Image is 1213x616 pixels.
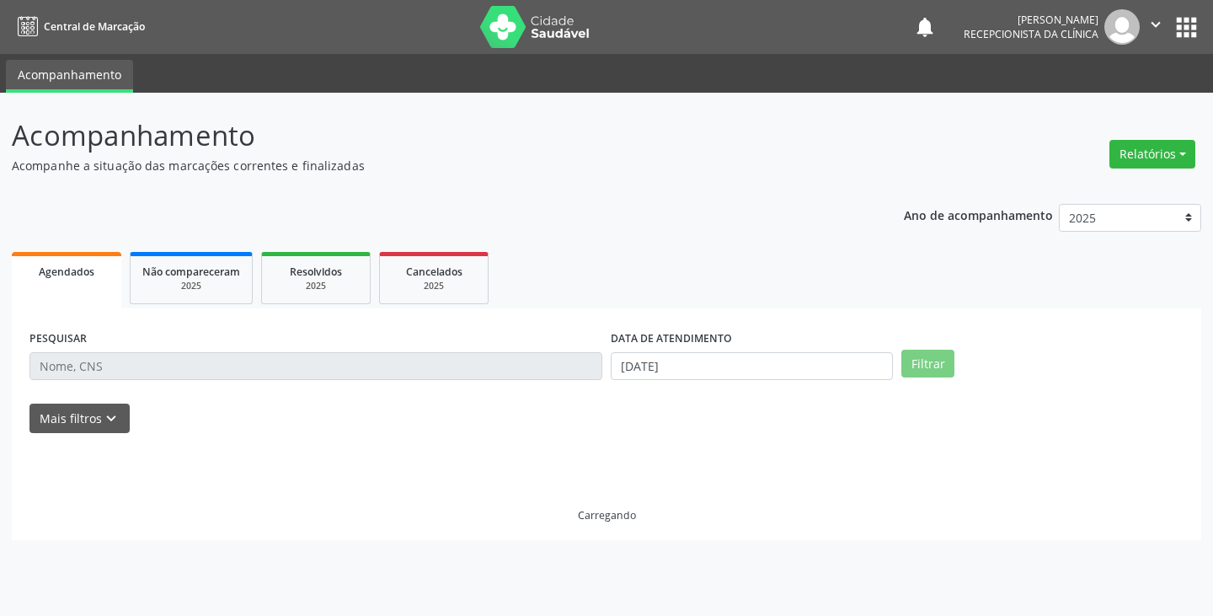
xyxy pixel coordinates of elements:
[142,265,240,279] span: Não compareceram
[12,115,844,157] p: Acompanhamento
[1140,9,1172,45] button: 
[290,265,342,279] span: Resolvidos
[29,404,130,433] button: Mais filtroskeyboard_arrow_down
[1104,9,1140,45] img: img
[392,280,476,292] div: 2025
[12,157,844,174] p: Acompanhe a situação das marcações correntes e finalizadas
[964,13,1098,27] div: [PERSON_NAME]
[29,352,602,381] input: Nome, CNS
[29,326,87,352] label: PESQUISAR
[274,280,358,292] div: 2025
[102,410,120,428] i: keyboard_arrow_down
[44,19,145,34] span: Central de Marcação
[611,352,893,381] input: Selecione um intervalo
[406,265,462,279] span: Cancelados
[904,204,1053,225] p: Ano de acompanhamento
[964,27,1098,41] span: Recepcionista da clínica
[39,265,94,279] span: Agendados
[1109,140,1195,169] button: Relatórios
[1172,13,1201,42] button: apps
[611,326,732,352] label: DATA DE ATENDIMENTO
[913,15,937,39] button: notifications
[578,508,636,522] div: Carregando
[6,60,133,93] a: Acompanhamento
[1146,15,1165,34] i: 
[12,13,145,40] a: Central de Marcação
[142,280,240,292] div: 2025
[901,350,954,378] button: Filtrar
